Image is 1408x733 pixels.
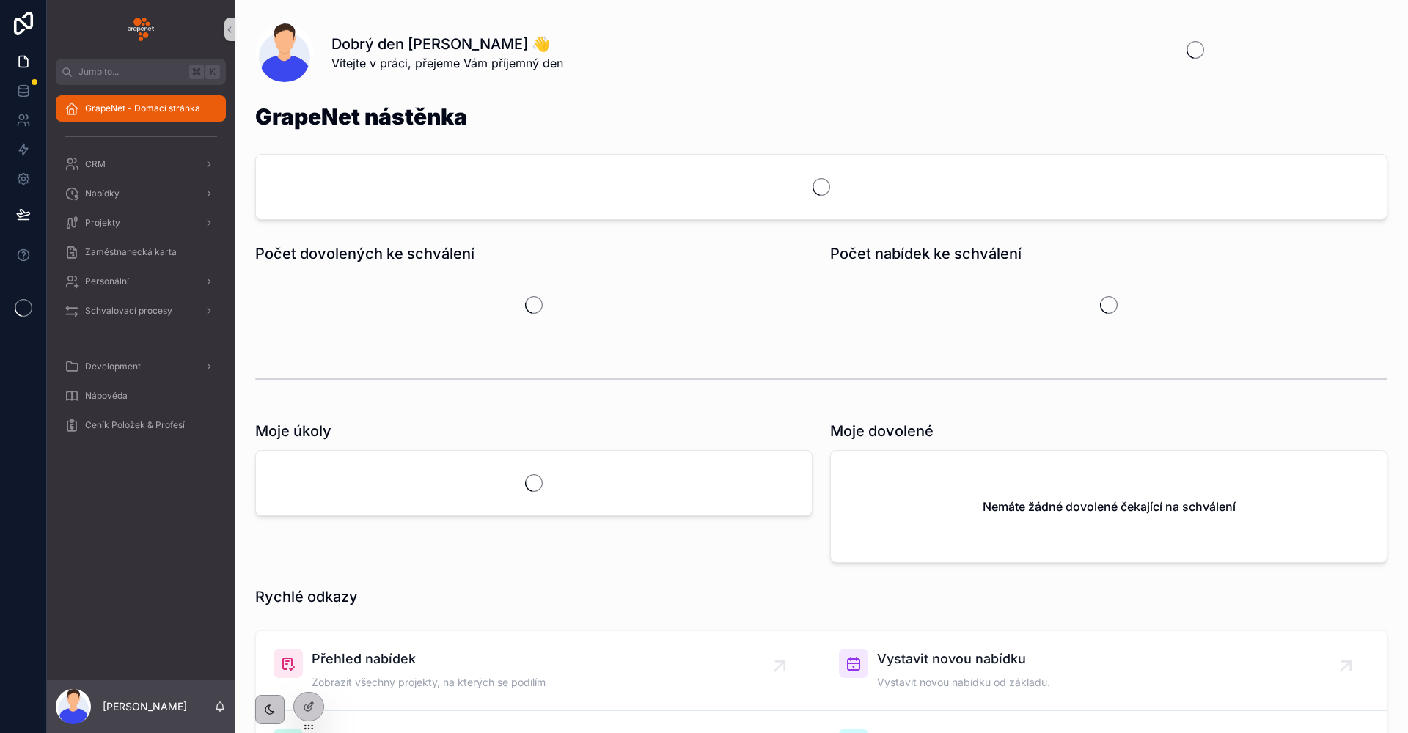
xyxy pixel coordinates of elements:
[47,85,235,457] div: scrollable content
[821,631,1387,711] a: Vystavit novou nabídkuVystavit novou nabídku od základu.
[56,210,226,236] a: Projekty
[85,246,177,258] span: Zaměstnanecká karta
[85,419,185,431] span: Ceník Položek & Profesí
[830,243,1022,264] h1: Počet nabídek ke schválení
[255,421,331,441] h1: Moje úkoly
[78,66,183,78] span: Jump to...
[312,649,546,669] span: Přehled nabídek
[983,498,1236,515] h2: Nemáte žádné dovolené čekající na schválení
[85,390,128,402] span: Nápověda
[56,151,226,177] a: CRM
[331,34,563,54] h1: Dobrý den [PERSON_NAME] 👋
[85,158,106,170] span: CRM
[312,675,546,690] span: Zobrazit všechny projekty, na kterých se podílím
[255,586,358,607] h1: Rychlé odkazy
[56,298,226,324] a: Schvalovací procesy
[255,106,467,128] h1: GrapeNet nástěnka
[56,95,226,122] a: GrapeNet - Domací stránka
[256,631,821,711] a: Přehled nabídekZobrazit všechny projekty, na kterých se podílím
[830,421,934,441] h1: Moje dovolené
[255,243,474,264] h1: Počet dovolených ke schválení
[85,361,141,372] span: Development
[85,217,120,229] span: Projekty
[56,353,226,380] a: Development
[207,66,219,78] span: K
[85,103,200,114] span: GrapeNet - Domací stránka
[56,268,226,295] a: Personální
[56,412,226,438] a: Ceník Položek & Profesí
[877,649,1050,669] span: Vystavit novou nabídku
[56,180,226,207] a: Nabídky
[103,699,187,714] p: [PERSON_NAME]
[331,54,563,72] span: Vítejte v práci, přejeme Vám příjemný den
[56,239,226,265] a: Zaměstnanecká karta
[85,276,129,287] span: Personální
[877,675,1050,690] span: Vystavit novou nabídku od základu.
[85,188,120,199] span: Nabídky
[128,18,154,41] img: App logo
[85,305,172,317] span: Schvalovací procesy
[56,383,226,409] a: Nápověda
[56,59,226,85] button: Jump to...K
